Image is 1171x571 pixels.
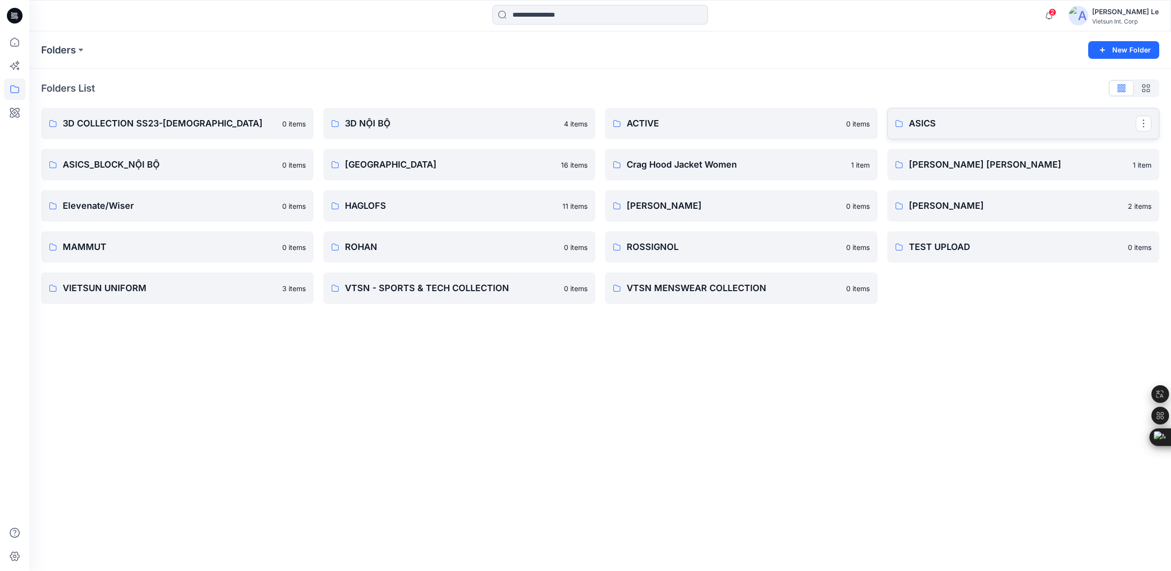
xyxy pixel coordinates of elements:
[887,149,1160,180] a: [PERSON_NAME] [PERSON_NAME]1 item
[282,201,306,211] p: 0 items
[345,199,557,213] p: HAGLOFS
[63,281,276,295] p: VIETSUN UNIFORM
[63,117,276,130] p: 3D COLLECTION SS23-[DEMOGRAPHIC_DATA]
[627,281,840,295] p: VTSN MENSWEAR COLLECTION
[323,108,596,139] a: 3D NỘI BỘ4 items
[846,201,870,211] p: 0 items
[887,108,1160,139] a: ASICS
[909,117,1136,130] p: ASICS
[282,119,306,129] p: 0 items
[41,43,76,57] a: Folders
[282,242,306,252] p: 0 items
[562,201,587,211] p: 11 items
[564,119,587,129] p: 4 items
[323,149,596,180] a: [GEOGRAPHIC_DATA]16 items
[887,231,1160,263] a: TEST UPLOAD0 items
[41,108,314,139] a: 3D COLLECTION SS23-[DEMOGRAPHIC_DATA]0 items
[605,190,878,222] a: [PERSON_NAME]0 items
[345,158,556,172] p: [GEOGRAPHIC_DATA]
[1049,8,1056,16] span: 2
[909,240,1122,254] p: TEST UPLOAD
[1133,160,1151,170] p: 1 item
[1092,18,1159,25] div: Vietsun Int. Corp
[1088,41,1159,59] button: New Folder
[323,273,596,304] a: VTSN - SPORTS & TECH COLLECTION0 items
[605,273,878,304] a: VTSN MENSWEAR COLLECTION0 items
[1128,201,1151,211] p: 2 items
[1092,6,1159,18] div: [PERSON_NAME] Le
[41,149,314,180] a: ASICS_BLOCK_NỘI BỘ0 items
[41,231,314,263] a: MAMMUT0 items
[627,240,840,254] p: ROSSIGNOL
[345,117,559,130] p: 3D NỘI BỘ
[605,149,878,180] a: Crag Hood Jacket Women1 item
[41,190,314,222] a: Elevenate/Wiser0 items
[846,119,870,129] p: 0 items
[627,158,845,172] p: Crag Hood Jacket Women
[282,283,306,294] p: 3 items
[846,242,870,252] p: 0 items
[1069,6,1088,25] img: avatar
[846,283,870,294] p: 0 items
[909,199,1122,213] p: [PERSON_NAME]
[41,81,95,96] p: Folders List
[282,160,306,170] p: 0 items
[909,158,1127,172] p: [PERSON_NAME] [PERSON_NAME]
[561,160,587,170] p: 16 items
[323,190,596,222] a: HAGLOFS11 items
[887,190,1160,222] a: [PERSON_NAME]2 items
[41,273,314,304] a: VIETSUN UNIFORM3 items
[345,240,559,254] p: ROHAN
[63,199,276,213] p: Elevenate/Wiser
[851,160,870,170] p: 1 item
[323,231,596,263] a: ROHAN0 items
[627,117,840,130] p: ACTIVE
[564,283,587,294] p: 0 items
[564,242,587,252] p: 0 items
[1128,242,1151,252] p: 0 items
[63,158,276,172] p: ASICS_BLOCK_NỘI BỘ
[63,240,276,254] p: MAMMUT
[627,199,840,213] p: [PERSON_NAME]
[605,231,878,263] a: ROSSIGNOL0 items
[345,281,559,295] p: VTSN - SPORTS & TECH COLLECTION
[605,108,878,139] a: ACTIVE0 items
